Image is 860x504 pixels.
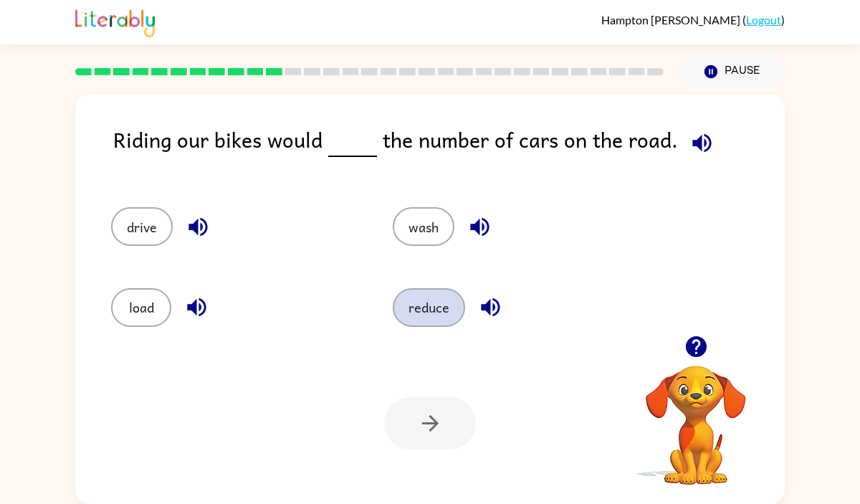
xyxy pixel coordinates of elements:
[111,207,173,246] button: drive
[681,55,785,88] button: Pause
[624,343,768,487] video: Your browser must support playing .mp4 files to use Literably. Please try using another browser.
[746,13,781,27] a: Logout
[601,13,785,27] div: ( )
[393,288,465,327] button: reduce
[393,207,454,246] button: wash
[601,13,742,27] span: Hampton [PERSON_NAME]
[113,123,785,179] div: Riding our bikes would the number of cars on the road.
[75,6,155,37] img: Literably
[111,288,171,327] button: load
